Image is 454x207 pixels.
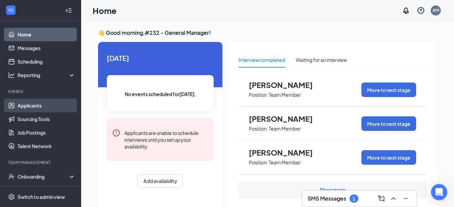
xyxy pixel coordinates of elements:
svg: WorkstreamLogo [7,7,14,14]
a: Scheduling [18,55,75,68]
svg: Analysis [8,72,15,78]
span: [PERSON_NAME] [249,114,323,123]
p: Position: [249,159,268,166]
div: Show more [320,186,345,193]
div: Onboarding [18,173,70,180]
a: Home [18,28,75,41]
a: Job Postings [18,126,75,139]
span: [DATE] [107,53,214,63]
p: Position: [249,125,268,132]
p: Team Member [269,92,301,98]
svg: Notifications [402,6,410,15]
div: Reporting [18,72,76,78]
div: Switch to admin view [18,193,65,200]
p: Team Member [269,159,301,166]
h1: Home [93,5,117,16]
div: Applicants are unable to schedule interviews until you set up your availability. [124,129,208,150]
span: [PERSON_NAME] [249,148,323,157]
button: Move to next stage [361,150,416,165]
h3: SMS Messages [308,195,346,202]
svg: UserCheck [8,173,15,180]
svg: Collapse [65,7,72,14]
a: Sourcing Tools [18,112,75,126]
div: Team Management [8,160,74,165]
svg: QuestionInfo [417,6,425,15]
button: Move to next stage [361,116,416,131]
svg: Settings [8,193,15,200]
a: Messages [18,41,75,55]
svg: ChevronUp [389,194,398,203]
svg: Minimize [402,194,410,203]
svg: Error [112,129,120,137]
span: [PERSON_NAME] [249,80,323,89]
button: ChevronUp [388,193,399,204]
h3: 👋 Good morning, #232 - General Manager ! [98,29,437,37]
button: Move to next stage [361,83,416,97]
div: Interview completed [239,56,285,64]
div: Waiting for an interview [296,56,347,64]
span: No events scheduled for [DATE] . [125,90,196,98]
div: 1 [353,196,355,202]
div: Hiring [8,89,74,94]
button: Minimize [400,193,411,204]
p: Team Member [269,125,301,132]
div: #M [432,7,439,13]
div: Open Intercom Messenger [431,184,447,200]
svg: ComposeMessage [377,194,385,203]
a: Applicants [18,99,75,112]
button: Add availability [138,174,183,188]
button: ComposeMessage [376,193,387,204]
p: Position: [249,92,268,98]
a: Team [18,183,75,197]
a: Talent Network [18,139,75,153]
